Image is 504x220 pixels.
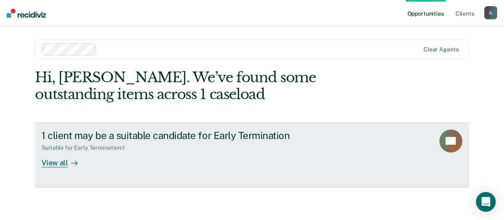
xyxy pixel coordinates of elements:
div: Open Intercom Messenger [476,192,496,212]
img: Recidiviz [7,9,46,18]
div: Hi, [PERSON_NAME]. We’ve found some outstanding items across 1 caseload [35,69,382,103]
div: Clear agents [423,46,458,53]
div: 1 client may be a suitable candidate for Early Termination [41,130,330,141]
button: JL [484,6,497,19]
a: 1 client may be a suitable candidate for Early TerminationSuitable for Early Termination:1View all [35,123,469,188]
div: J L [484,6,497,19]
div: Suitable for Early Termination : 1 [41,144,131,151]
div: View all [41,151,87,167]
